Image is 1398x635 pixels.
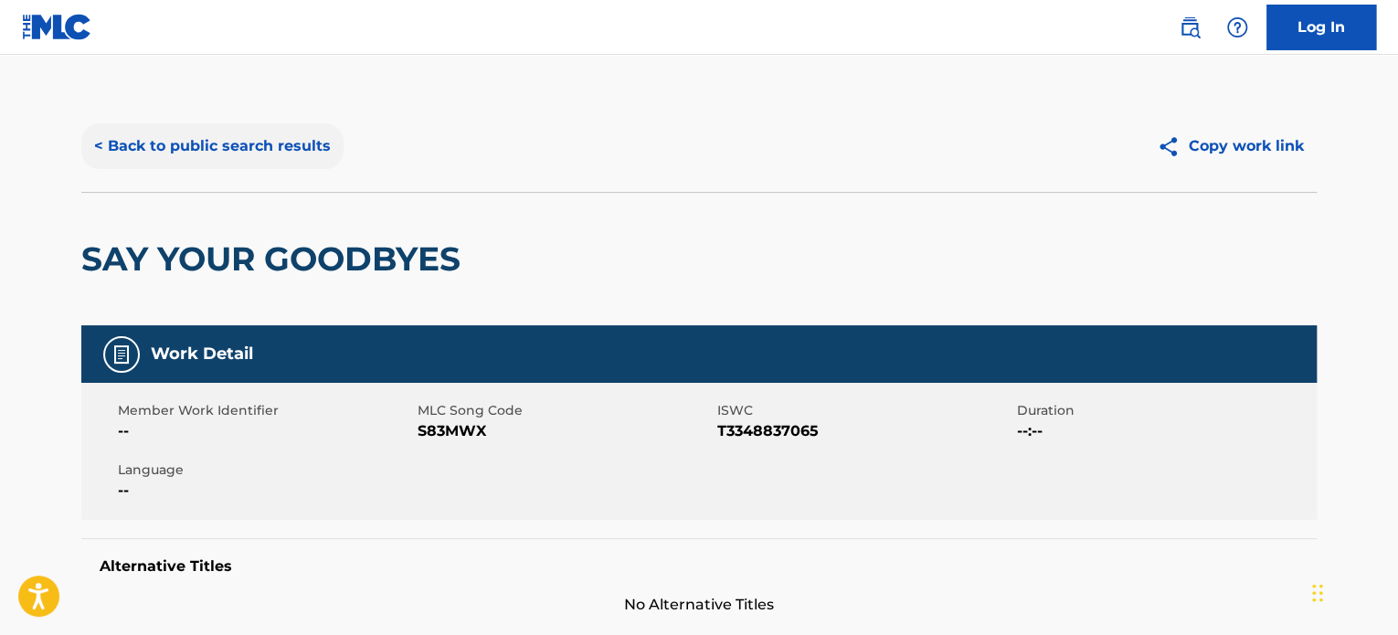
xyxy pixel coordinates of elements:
span: ISWC [717,401,1012,420]
img: search [1179,16,1201,38]
img: help [1226,16,1248,38]
button: Copy work link [1144,123,1317,169]
h5: Work Detail [151,344,253,365]
span: T3348837065 [717,420,1012,442]
img: Work Detail [111,344,132,365]
span: No Alternative Titles [81,594,1317,616]
span: MLC Song Code [418,401,713,420]
span: -- [118,420,413,442]
img: MLC Logo [22,14,92,40]
span: Member Work Identifier [118,401,413,420]
h5: Alternative Titles [100,557,1298,576]
button: < Back to public search results [81,123,344,169]
span: -- [118,480,413,502]
h2: SAY YOUR GOODBYES [81,238,470,280]
img: Copy work link [1157,135,1189,158]
div: Drag [1312,566,1323,620]
span: S83MWX [418,420,713,442]
span: Language [118,460,413,480]
div: Help [1219,9,1255,46]
iframe: Chat Widget [1307,547,1398,635]
a: Log In [1266,5,1376,50]
span: Duration [1017,401,1312,420]
a: Public Search [1171,9,1208,46]
span: --:-- [1017,420,1312,442]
